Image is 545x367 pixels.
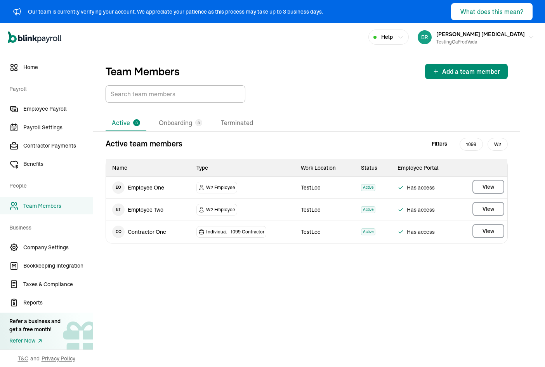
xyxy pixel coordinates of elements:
[301,228,320,235] span: TestLoc
[215,115,259,131] li: Terminated
[23,202,93,210] span: Team Members
[23,160,93,168] span: Benefits
[355,159,391,177] th: Status
[106,199,190,221] td: Employee two
[432,140,447,148] span: Filters
[397,227,453,237] span: Has access
[361,228,375,235] span: Active
[106,159,190,177] th: Name
[23,123,93,132] span: Payroll Settings
[198,120,200,126] span: 8
[106,221,190,243] td: Contractor one
[190,159,295,177] th: Type
[9,337,61,345] a: Refer Now
[415,28,537,47] button: [PERSON_NAME] [MEDICAL_DATA]testingQaProdVada
[9,174,88,196] span: People
[106,65,180,78] p: Team Members
[483,205,494,213] span: View
[23,244,93,252] span: Company Settings
[397,205,453,214] span: Has access
[361,184,375,191] span: Active
[135,120,138,126] span: 3
[206,228,264,236] span: Individual - 1099 Contractor
[112,204,125,216] span: E T
[42,355,75,362] span: Privacy Policy
[436,38,525,45] div: testingQaProdVada
[436,31,525,38] span: [PERSON_NAME] [MEDICAL_DATA]
[9,77,88,99] span: Payroll
[106,177,190,198] td: Employee one
[23,262,93,270] span: Bookkeeping Integration
[23,105,93,113] span: Employee Payroll
[23,280,93,289] span: Taxes & Compliance
[206,206,235,214] span: W2 Employee
[8,26,61,49] nav: Global
[295,159,355,177] th: Work Location
[483,227,494,235] span: View
[23,63,93,71] span: Home
[397,183,453,192] span: Has access
[451,3,533,20] button: What does this mean?
[488,138,508,151] span: W2
[301,206,320,213] span: TestLoc
[106,85,245,103] input: TextInput
[106,115,146,131] li: Active
[368,30,409,45] button: Help
[442,67,500,76] span: Add a team member
[472,180,504,194] button: View
[381,33,393,41] span: Help
[301,184,320,191] span: TestLoc
[9,317,61,334] div: Refer a business and get a free month!
[106,138,182,150] p: Active team members
[361,206,375,213] span: Active
[28,8,323,16] div: Our team is currently verifying your account. We appreciate your patience as this process may tak...
[23,299,93,307] span: Reports
[460,138,483,151] span: 1099
[472,224,504,238] button: View
[506,330,545,367] iframe: Chat Widget
[472,202,504,216] button: View
[112,181,125,194] span: E O
[18,355,28,362] span: T&C
[153,115,208,131] li: Onboarding
[460,7,523,16] div: What does this mean?
[397,164,439,171] span: Employee Portal
[483,183,494,191] span: View
[112,226,125,238] span: C O
[23,142,93,150] span: Contractor Payments
[206,184,235,191] span: W2 Employee
[425,64,508,79] button: Add a team member
[9,216,88,238] span: Business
